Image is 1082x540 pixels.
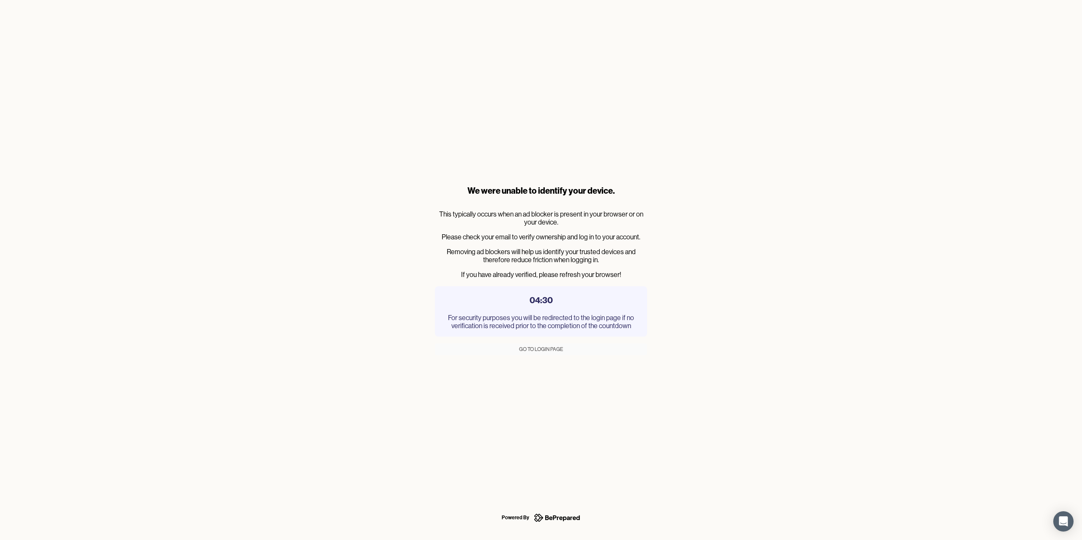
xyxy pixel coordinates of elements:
[530,295,553,305] strong: 04:30
[435,210,647,226] p: This typically occurs when an ad blocker is present in your browser or on your device.
[435,233,647,241] p: Please check your email to verify ownership and log in to your account.
[519,345,563,354] div: Go to Login Page
[502,513,529,523] div: Powered By
[435,271,647,279] p: If you have already verified, please refresh your browser!
[435,185,647,197] div: We were unable to identify your device.
[435,343,647,355] button: Go to Login Page
[443,314,639,330] p: For security purposes you will be redirected to the login page if no verification is received pri...
[435,248,647,264] p: Removing ad blockers will help us identify your trusted devices and therefore reduce friction whe...
[1053,511,1074,532] div: Open Intercom Messenger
